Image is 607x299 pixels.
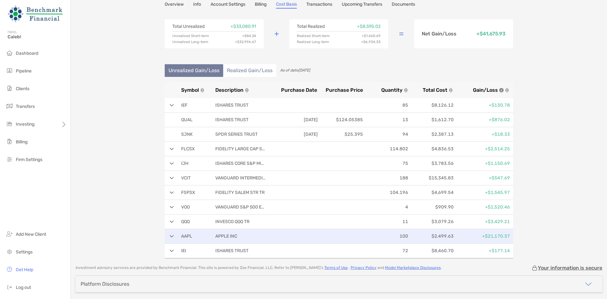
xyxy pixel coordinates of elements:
[411,159,453,167] p: $3,783.56
[215,218,266,226] p: INVESCO QQQ TR
[320,130,363,138] p: $25.395
[181,101,206,109] p: IEF
[16,267,33,272] span: Get Help
[6,67,13,74] img: pipeline icon
[6,102,13,110] img: transfers icon
[538,265,602,271] p: Your information is secure
[6,265,13,273] img: get-help icon
[181,145,206,153] p: FLCSX
[215,130,266,138] p: SPDR SERIES TRUST
[411,203,453,211] p: $909.90
[499,88,504,92] img: icon info
[365,189,408,196] p: 104.196
[411,232,453,240] p: $2,499.63
[456,159,510,167] p: +$1,150.69
[411,130,453,138] p: $2,387.13
[423,87,447,93] span: Total Cost
[181,247,206,255] p: IEI
[170,221,174,223] img: arrow open row
[172,40,208,44] p: Unrealized Long-term
[385,265,441,270] a: Model Marketplace Disclosures
[365,145,408,153] p: 114.802
[6,84,13,92] img: clients icon
[456,87,509,93] button: Gain/Lossicon info
[230,24,256,29] p: + $33,080.91
[456,101,510,109] p: +$130.78
[181,116,206,124] p: QUAL
[6,155,13,163] img: firm-settings icon
[16,86,29,91] span: Clients
[215,159,266,167] p: ISHARES CORE S&P MID CAP ETF
[297,34,330,38] p: Realized Short-term
[215,116,266,124] p: ISHARES TRUST
[81,281,129,287] div: Platform Disclosures
[165,64,223,77] li: Unrealized Gain/Loss
[215,247,266,255] p: ISHARES TRUST
[181,130,206,138] p: SJNK
[165,2,184,9] a: Overview
[365,130,408,138] p: 94
[365,203,408,211] p: 4
[449,88,453,92] img: sort
[362,34,381,38] p: + $1,660.69
[357,24,381,29] p: + $8,595.02
[170,162,174,165] img: arrow open row
[16,157,42,162] span: Firm Settings
[456,203,510,211] p: +$1,520.46
[172,24,205,29] p: Total Unrealized
[16,104,35,109] span: Transfers
[200,88,205,92] img: sort
[404,88,408,92] img: sort
[6,120,13,128] img: investing icon
[6,138,13,145] img: billing icon
[365,87,408,93] button: Quantity
[215,145,266,153] p: FIDELITY LARGE CAP STOCK
[505,88,509,92] img: sort
[411,87,453,93] button: Total Cost
[170,250,174,252] img: arrow open row
[16,68,32,74] span: Pipeline
[215,87,243,93] span: Description
[6,283,13,291] img: logout icon
[170,206,174,209] img: arrow open row
[326,87,363,93] span: Purchase Price
[456,247,510,255] p: +$177.14
[411,174,453,182] p: $15,345.83
[76,265,442,270] p: Investment advisory services are provided by Benchmark Financial . This site is powered by Zoe Fi...
[6,248,13,255] img: settings icon
[351,265,377,270] a: Privacy Policy
[215,174,266,182] p: VANGUARD INTERMEDIATE TERM
[456,130,510,138] p: +$18.33
[306,2,332,9] a: Transactions
[215,203,266,211] p: VANGUARD S&P 500 ETF
[172,34,209,38] p: Unrealized Short-term
[422,31,457,36] p: Net Gain/Loss
[170,177,174,179] img: arrow open row
[320,87,363,93] button: Purchase Price
[275,130,318,138] p: [DATE]
[6,49,13,57] img: dashboard icon
[365,101,408,109] p: 85
[297,40,329,44] p: Realized Long-term
[181,87,213,93] button: Symbol
[170,191,174,194] img: arrow open row
[456,145,510,153] p: +$2,514.25
[181,203,206,211] p: VOO
[274,87,317,93] button: Purchase Date
[281,87,317,93] span: Purchase Date
[456,189,510,196] p: +$1,545.97
[215,232,266,240] p: APPLE INC
[361,40,381,44] p: + $6,934.33
[365,174,408,182] p: 188
[255,2,267,9] a: Billing
[276,2,297,9] a: Cost Basis
[8,3,63,25] img: Zoe Logo
[242,34,256,38] p: + $84.24
[456,174,510,182] p: +$547.69
[235,40,256,44] p: + $32,996.67
[8,34,67,40] span: Caleb!
[223,64,276,77] li: Realized Gain/Loss
[6,230,13,238] img: add_new_client icon
[170,148,174,150] img: arrow open row
[181,87,199,93] span: Symbol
